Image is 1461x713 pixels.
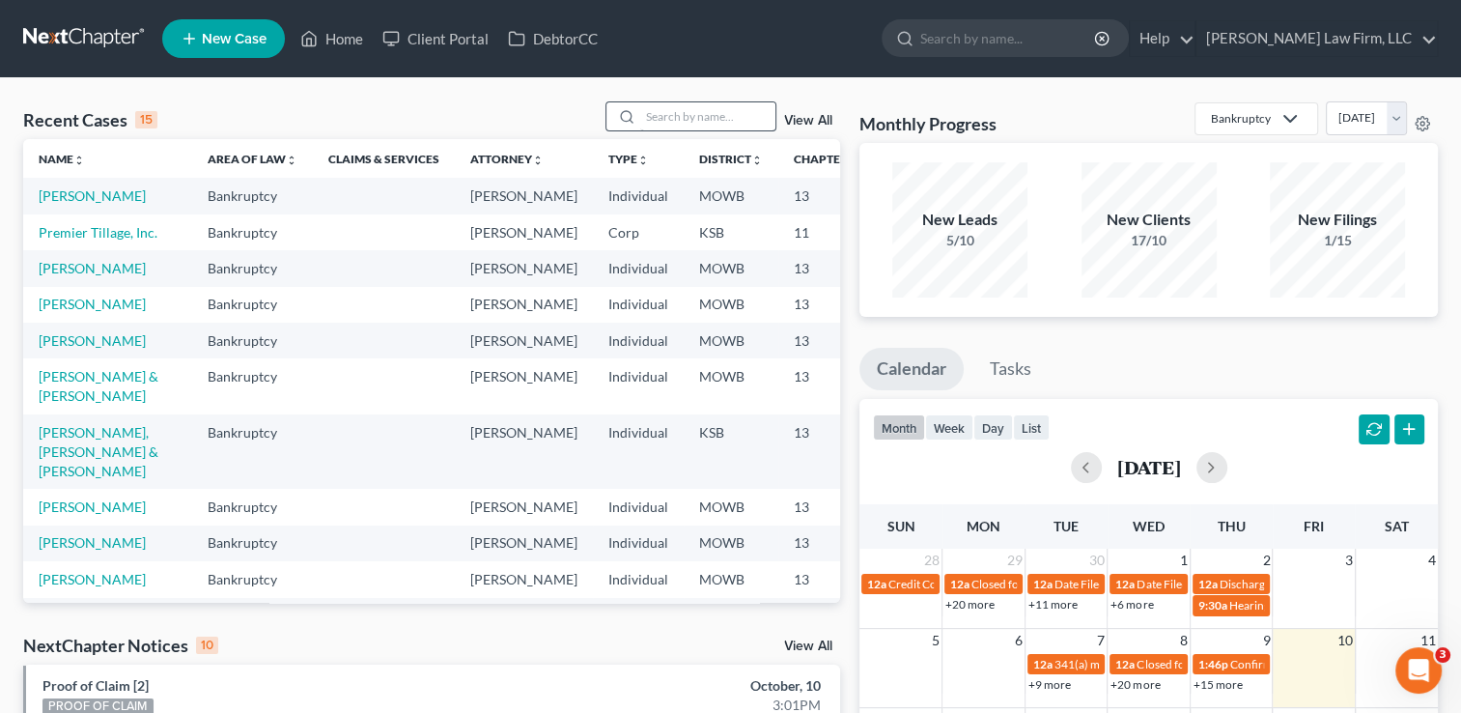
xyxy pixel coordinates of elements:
button: day [973,414,1013,441]
span: New Case [202,32,267,46]
a: Tasks [972,348,1049,390]
td: Individual [593,250,684,286]
a: Client Portal [373,21,498,56]
span: Hearing for [PERSON_NAME] [1229,598,1380,613]
span: 12a [867,577,886,591]
div: New Leads [892,209,1027,231]
a: [PERSON_NAME] [39,571,146,587]
td: MOWB [684,358,778,414]
td: Bankruptcy [192,561,313,597]
i: unfold_more [286,155,297,166]
a: [PERSON_NAME] & [PERSON_NAME] [39,368,158,404]
span: Date Filed for [PERSON_NAME] & [PERSON_NAME] [1137,577,1400,591]
span: 12a [950,577,969,591]
span: 12a [1115,657,1135,671]
span: 12a [1198,577,1218,591]
div: October, 10 [575,676,821,696]
td: Corp [593,214,684,250]
td: MOWB [684,489,778,525]
span: 5 [930,629,941,652]
a: Area of Lawunfold_more [208,152,297,166]
a: [PERSON_NAME], [PERSON_NAME] & [PERSON_NAME] [39,424,158,479]
div: New Clients [1082,209,1217,231]
td: Individual [593,489,684,525]
a: +9 more [1028,677,1071,692]
span: 28 [922,549,941,572]
a: [PERSON_NAME] [39,296,146,312]
i: unfold_more [751,155,763,166]
span: 1 [1178,549,1190,572]
span: 11 [1419,629,1438,652]
td: Bankruptcy [192,323,313,358]
span: 9:30a [1198,598,1227,613]
td: Bankruptcy [192,214,313,250]
span: 12a [1115,577,1135,591]
span: Thu [1218,518,1246,534]
i: unfold_more [637,155,649,166]
button: week [925,414,973,441]
div: 10 [196,637,218,654]
a: [PERSON_NAME] [39,499,146,515]
div: 17/10 [1082,231,1217,250]
td: 13 [778,250,875,286]
input: Search by name... [640,102,775,130]
iframe: Intercom live chat [1395,647,1442,694]
a: Calendar [859,348,964,390]
td: Bankruptcy [192,287,313,323]
td: KSB [684,598,778,634]
a: +20 more [945,597,995,612]
span: 4 [1426,549,1438,572]
td: MOWB [684,250,778,286]
td: Bankruptcy [192,414,313,489]
td: Bankruptcy [192,178,313,214]
span: 341(a) meeting for [PERSON_NAME] [1054,657,1241,671]
td: Individual [593,323,684,358]
a: +11 more [1028,597,1078,612]
span: 3 [1435,647,1450,663]
span: 30 [1087,549,1107,572]
td: 13 [778,358,875,414]
td: [PERSON_NAME] [455,414,593,489]
td: 11 [778,214,875,250]
th: Claims & Services [313,139,455,178]
td: [PERSON_NAME] [455,287,593,323]
td: 13 [778,489,875,525]
a: Attorneyunfold_more [470,152,544,166]
span: Mon [967,518,1000,534]
td: Individual [593,287,684,323]
a: Premier Tillage, Inc. [39,224,157,241]
td: 7 [778,598,875,634]
td: Bankruptcy [192,526,313,561]
a: [PERSON_NAME] Law Firm, LLC [1196,21,1437,56]
a: [PERSON_NAME] [39,187,146,204]
td: MOWB [684,287,778,323]
div: 1/15 [1270,231,1405,250]
a: Proof of Claim [2] [42,677,149,694]
a: View All [784,114,832,128]
span: 9 [1260,629,1272,652]
span: 1:46p [1198,657,1228,671]
span: 12a [1033,577,1053,591]
td: Individual [593,358,684,414]
span: Closed for [PERSON_NAME] & [PERSON_NAME] [971,577,1219,591]
td: MOWB [684,526,778,561]
a: +6 more [1110,597,1153,612]
span: Wed [1133,518,1165,534]
td: Bankruptcy [192,489,313,525]
h3: Monthly Progress [859,112,997,135]
a: Home [291,21,373,56]
h2: [DATE] [1117,457,1181,477]
span: 2 [1260,549,1272,572]
td: [PERSON_NAME] [455,598,593,634]
a: [PERSON_NAME] [39,534,146,551]
td: 13 [778,178,875,214]
span: Date Filed for [PERSON_NAME] [1054,577,1216,591]
td: Individual [593,526,684,561]
div: Recent Cases [23,108,157,131]
span: 8 [1178,629,1190,652]
td: KSB [684,414,778,489]
span: Closed for [PERSON_NAME], Demetrielannett [1137,657,1369,671]
span: 12a [1033,657,1053,671]
td: [PERSON_NAME] [455,178,593,214]
a: View All [784,640,832,653]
